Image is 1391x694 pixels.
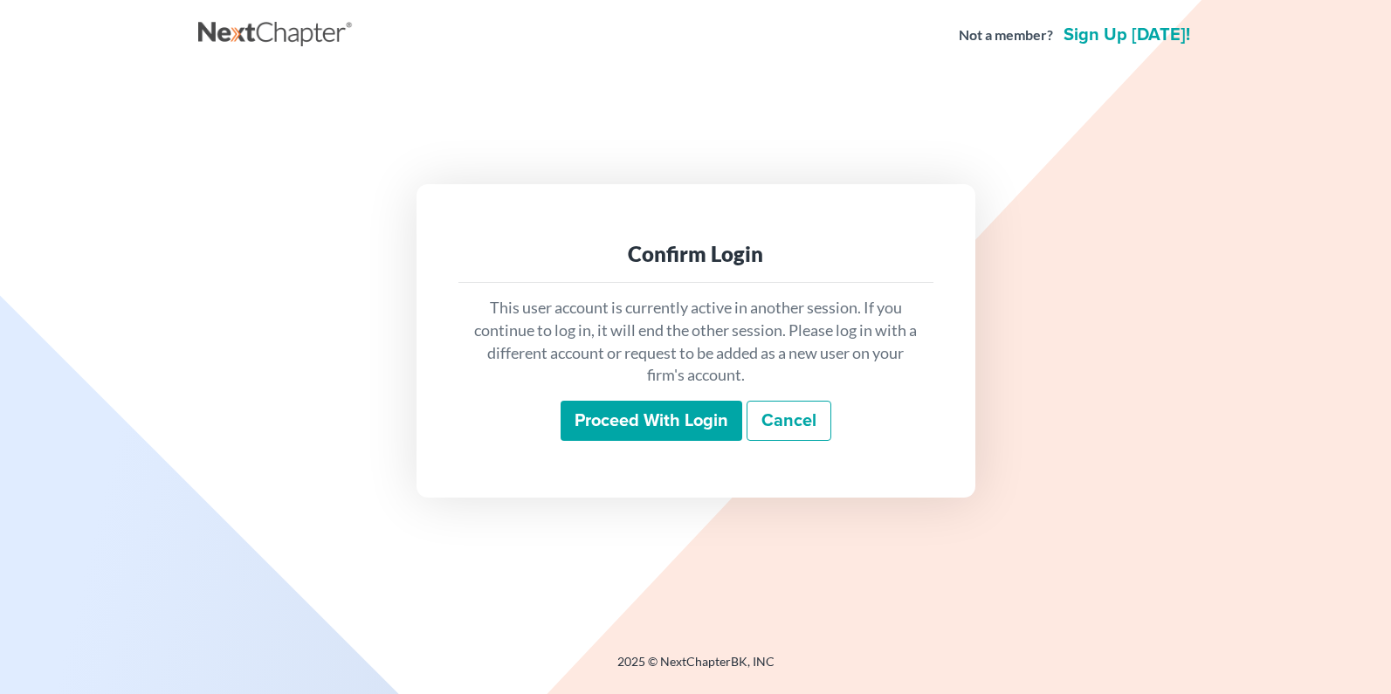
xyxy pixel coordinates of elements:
[747,401,831,441] a: Cancel
[561,401,742,441] input: Proceed with login
[472,297,919,387] p: This user account is currently active in another session. If you continue to log in, it will end ...
[1060,26,1194,44] a: Sign up [DATE]!
[198,653,1194,684] div: 2025 © NextChapterBK, INC
[959,25,1053,45] strong: Not a member?
[472,240,919,268] div: Confirm Login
